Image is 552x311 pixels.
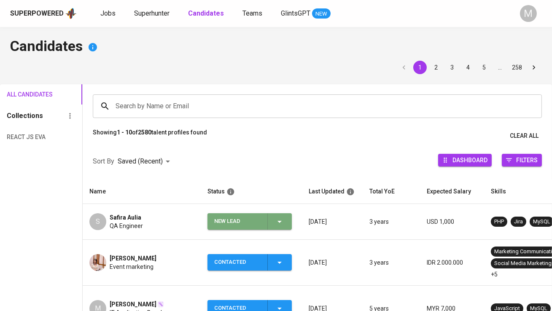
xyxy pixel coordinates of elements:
[188,9,224,17] b: Candidates
[207,254,292,271] button: Contacted
[89,254,106,271] img: f8c7fa7163a2c48ec8aa76c05eee920e.jpeg
[100,9,116,17] span: Jobs
[438,154,492,166] button: Dashboard
[188,8,226,19] a: Candidates
[445,61,459,74] button: Go to page 3
[138,129,151,136] b: 2580
[281,8,331,19] a: GlintsGPT NEW
[509,61,525,74] button: Go to page 258
[369,217,413,226] p: 3 years
[491,270,498,279] p: +5
[369,258,413,267] p: 3 years
[93,128,207,144] p: Showing of talent profiles found
[201,180,302,204] th: Status
[502,154,542,166] button: Filters
[312,10,331,18] span: NEW
[207,213,292,230] button: New Lead
[420,180,484,204] th: Expected Salary
[506,128,542,144] button: Clear All
[452,154,487,166] span: Dashboard
[413,61,427,74] button: page 1
[493,63,507,72] div: …
[214,213,261,230] div: New Lead
[10,9,64,19] div: Superpowered
[242,9,262,17] span: Teams
[281,9,310,17] span: GlintsGPT
[477,61,491,74] button: Go to page 5
[520,5,537,22] div: M
[7,132,38,142] span: React js EVA
[93,156,114,166] p: Sort By
[134,8,171,19] a: Superhunter
[110,213,141,222] span: Safira Aulia
[510,131,539,141] span: Clear All
[363,180,420,204] th: Total YoE
[83,180,201,204] th: Name
[110,254,156,263] span: [PERSON_NAME]
[157,301,164,308] img: magic_wand.svg
[533,218,550,226] div: MySQL
[110,222,143,230] span: QA Engineer
[516,154,538,166] span: Filters
[10,37,542,57] h4: Candidates
[429,61,443,74] button: Go to page 2
[427,258,477,267] p: IDR 2.000.000
[461,61,475,74] button: Go to page 4
[214,254,261,271] div: Contacted
[242,8,264,19] a: Teams
[527,61,541,74] button: Go to next page
[494,218,504,226] div: PHP
[110,263,153,271] span: Event marketing
[110,300,156,308] span: [PERSON_NAME]
[309,217,356,226] p: [DATE]
[514,218,523,226] div: Jira
[89,213,106,230] div: S
[117,129,132,136] b: 1 - 10
[118,156,163,166] p: Saved (Recent)
[7,89,38,100] span: All Candidates
[7,110,43,122] h6: Collections
[118,154,173,169] div: Saved (Recent)
[10,7,77,20] a: Superpoweredapp logo
[427,217,477,226] p: USD 1,000
[134,9,170,17] span: Superhunter
[396,61,542,74] nav: pagination navigation
[302,180,363,204] th: Last Updated
[65,7,77,20] img: app logo
[100,8,117,19] a: Jobs
[309,258,356,267] p: [DATE]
